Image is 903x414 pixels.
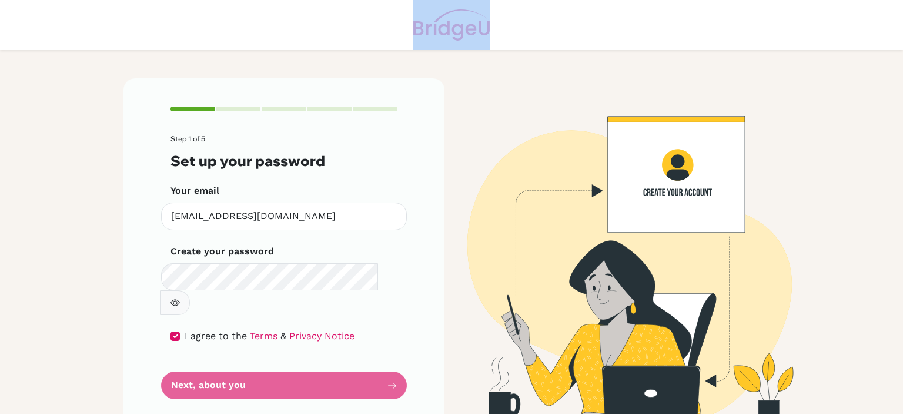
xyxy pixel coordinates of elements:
label: Your email [170,184,219,198]
input: Insert your email* [161,203,407,230]
a: Privacy Notice [289,330,354,342]
label: Create your password [170,244,274,259]
span: I agree to the [185,330,247,342]
span: & [280,330,286,342]
span: Step 1 of 5 [170,134,205,143]
a: Terms [250,330,277,342]
h3: Set up your password [170,153,397,170]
